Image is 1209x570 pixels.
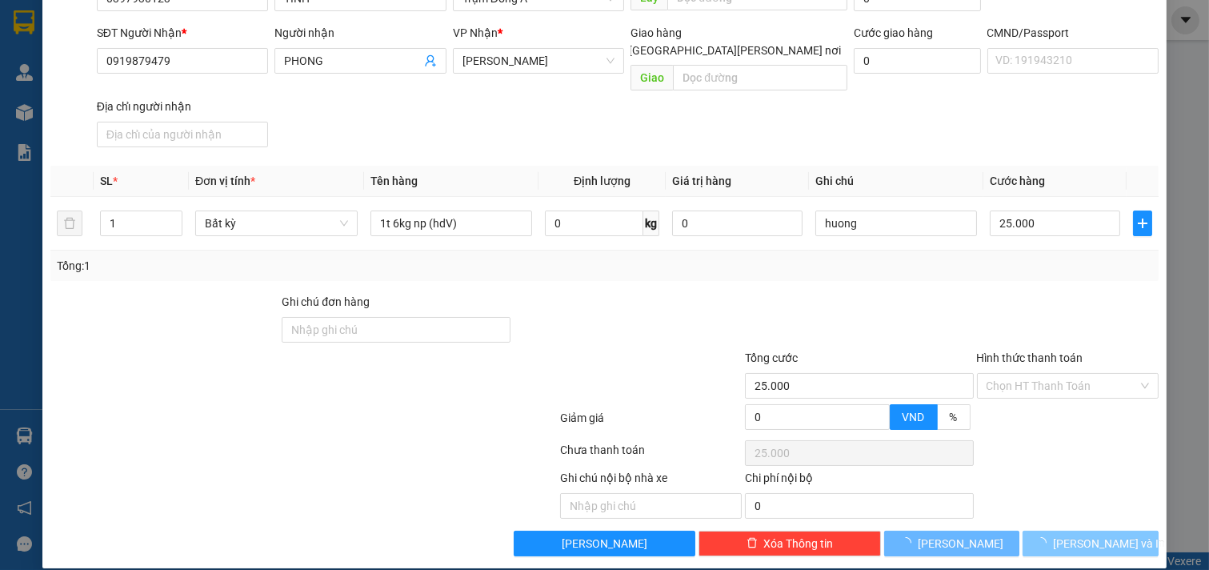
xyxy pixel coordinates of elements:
label: Cước giao hàng [854,26,933,39]
span: loading [1035,537,1053,548]
div: Người nhận [274,24,446,42]
span: Giao hàng [631,26,682,39]
div: Chi phí nội bộ [745,469,973,493]
span: Giá trị hàng [672,175,731,187]
button: plus [1133,211,1152,236]
button: [PERSON_NAME] [514,531,696,556]
button: [PERSON_NAME] và In [1023,531,1159,556]
input: VD: Bàn, Ghế [370,211,533,236]
input: Ghi chú đơn hàng [282,317,510,343]
button: [PERSON_NAME] [884,531,1020,556]
span: VP Nhận [453,26,498,39]
span: Xóa Thông tin [764,535,834,552]
div: Giảm giá [558,409,744,437]
input: Địa chỉ của người nhận [97,122,269,147]
span: Định lượng [574,175,631,187]
div: Chưa thanh toán [558,441,744,469]
th: Ghi chú [809,166,984,197]
span: Bất kỳ [205,211,348,235]
input: Dọc đường [673,65,847,90]
input: Ghi Chú [815,211,978,236]
span: [GEOGRAPHIC_DATA][PERSON_NAME] nơi [623,42,847,59]
span: Tên hàng [370,175,418,187]
div: SĐT Người Nhận [97,24,269,42]
span: Đơn vị tính [195,175,255,187]
button: deleteXóa Thông tin [699,531,881,556]
span: [PERSON_NAME] [562,535,647,552]
div: Ghi chú nội bộ nhà xe [560,469,743,493]
div: Địa chỉ người nhận [97,98,269,115]
span: % [950,411,958,423]
span: Hồ Chí Minh [462,49,615,73]
span: [PERSON_NAME] [918,535,1003,552]
span: Tổng cước [745,351,798,364]
span: [PERSON_NAME] và In [1053,535,1165,552]
input: 0 [672,211,803,236]
div: CMND/Passport [987,24,1159,42]
label: Ghi chú đơn hàng [282,295,370,308]
span: plus [1134,217,1151,230]
span: delete [747,537,758,550]
div: Tổng: 1 [57,257,467,275]
label: Hình thức thanh toán [977,351,1083,364]
span: user-add [424,54,437,67]
span: SL [100,175,113,187]
span: Giao [631,65,673,90]
span: VND [903,411,925,423]
span: loading [900,537,918,548]
span: kg [643,211,659,236]
button: delete [57,211,82,236]
input: Cước giao hàng [854,48,981,74]
input: Nhập ghi chú [560,493,743,519]
span: Cước hàng [990,175,1045,187]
